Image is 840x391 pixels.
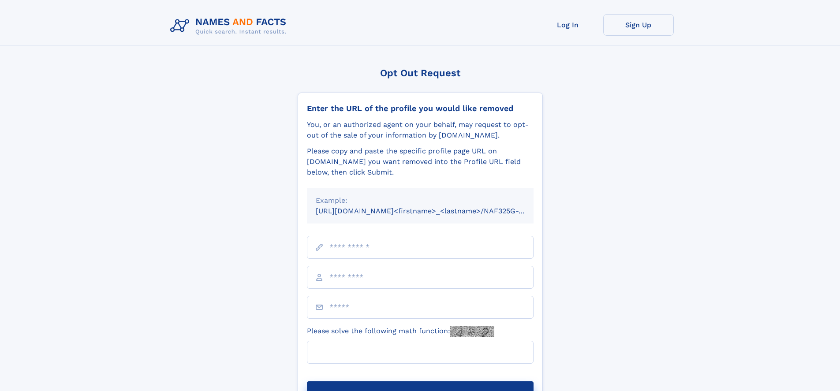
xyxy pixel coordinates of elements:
[307,119,534,141] div: You, or an authorized agent on your behalf, may request to opt-out of the sale of your informatio...
[307,146,534,178] div: Please copy and paste the specific profile page URL on [DOMAIN_NAME] you want removed into the Pr...
[316,195,525,206] div: Example:
[167,14,294,38] img: Logo Names and Facts
[298,67,543,78] div: Opt Out Request
[603,14,674,36] a: Sign Up
[316,207,550,215] small: [URL][DOMAIN_NAME]<firstname>_<lastname>/NAF325G-xxxxxxxx
[307,326,494,337] label: Please solve the following math function:
[533,14,603,36] a: Log In
[307,104,534,113] div: Enter the URL of the profile you would like removed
